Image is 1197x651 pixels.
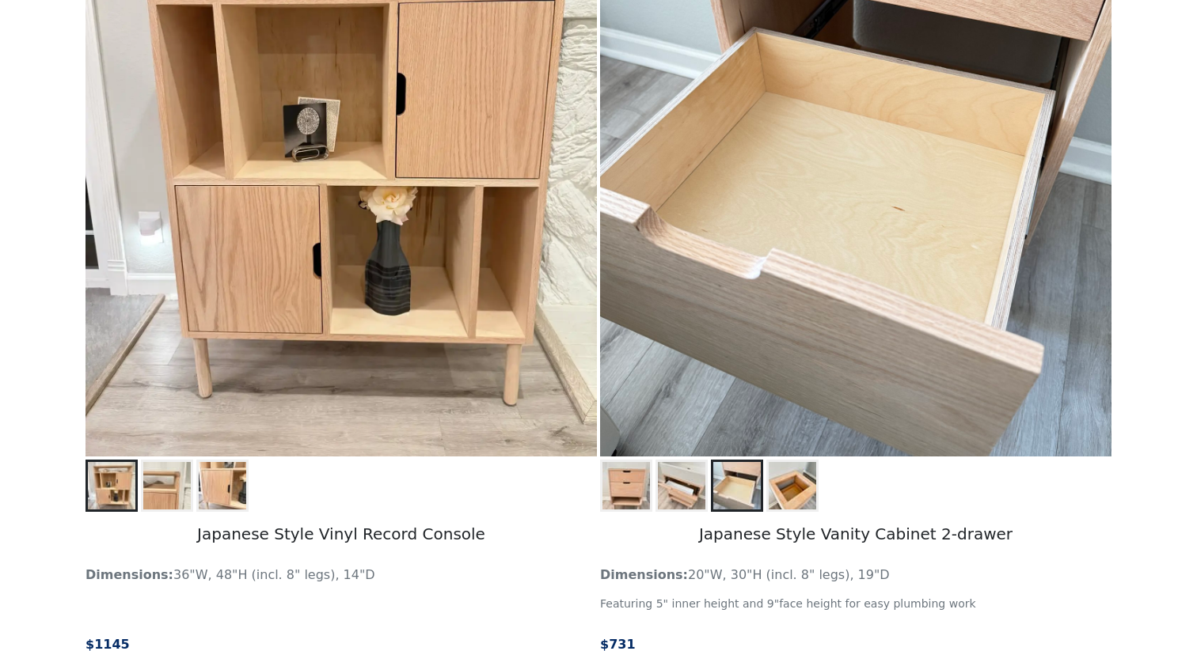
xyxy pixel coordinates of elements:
p: 36"W, 48"H (incl. 8" legs), 14"D [85,566,597,585]
p: 20"W, 30"H (incl. 8" legs), 19"D [600,566,1111,585]
img: Japanese Style Vinyl Record Console Signature Round Corners [143,462,191,509]
img: Japanese Style Vanity Cabinet - 2-drawer [713,462,761,509]
small: Featuring 5" inner height and 9"face height for easy plumbing work [600,597,976,610]
strong: Dimensions: [85,567,173,582]
img: Japanese Style Vanity Cabinet - 2-drawer [602,462,650,509]
img: Japanese Style Vanity Cabinet - Tip-out Drawer [658,462,705,509]
strong: Dimensions: [600,567,688,582]
img: Japanese Style Vanity Cabinet - Countertop Frame [769,462,816,509]
h5: Japanese Style Vanity Cabinet 2-drawer [600,512,1111,559]
img: Japanese Style Vinyl Record Console Bottom Door [199,462,246,509]
img: Japanese Style Vinyl Record Console Front View [88,462,135,509]
h5: Japanese Style Vinyl Record Console [85,512,597,559]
